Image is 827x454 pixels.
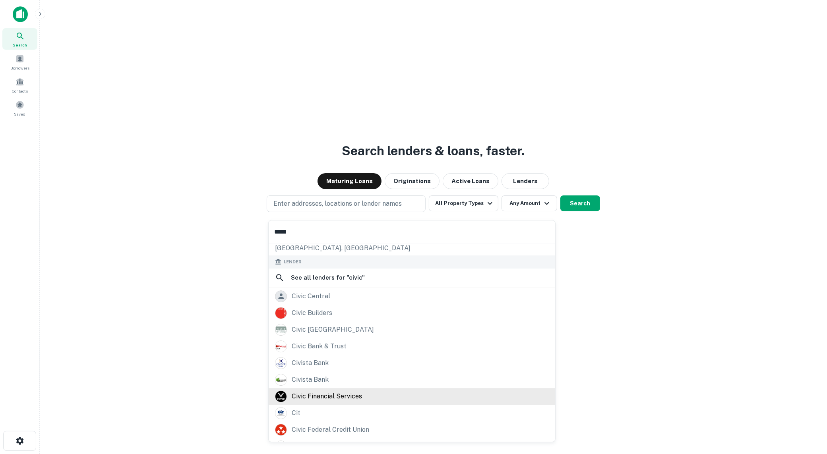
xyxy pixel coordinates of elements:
[269,241,555,255] div: [GEOGRAPHIC_DATA], [GEOGRAPHIC_DATA]
[292,407,300,419] div: cit
[275,307,287,319] img: picture
[318,173,382,189] button: Maturing Loans
[502,195,557,211] button: Any Amount
[2,51,37,73] a: Borrowers
[13,6,28,22] img: capitalize-icon.png
[292,440,302,452] div: citi
[269,338,555,355] a: civic bank & trust
[292,307,332,319] div: civic builders
[560,195,600,211] button: Search
[275,324,287,335] img: picture
[13,42,27,48] span: Search
[292,374,329,386] div: civista bank
[292,324,374,336] div: civic [GEOGRAPHIC_DATA]
[273,199,402,209] p: Enter addresses, locations or lender names
[292,340,347,352] div: civic bank & trust
[10,65,29,71] span: Borrowers
[2,97,37,119] a: Saved
[269,371,555,388] a: civista bank
[269,321,555,338] a: civic [GEOGRAPHIC_DATA]
[443,173,498,189] button: Active Loans
[269,305,555,321] a: civic builders
[385,173,440,189] button: Originations
[267,195,426,212] button: Enter addresses, locations or lender names
[269,288,555,305] a: civic central
[12,88,28,94] span: Contacts
[292,357,329,369] div: civista bank
[275,357,287,369] img: picture
[292,424,369,436] div: civic federal credit union
[2,74,37,96] a: Contacts
[275,391,287,402] img: picture
[269,355,555,371] a: civista bank
[292,290,330,302] div: civic central
[787,390,827,429] iframe: Chat Widget
[429,195,498,211] button: All Property Types
[2,28,37,50] a: Search
[342,141,525,160] h3: Search lenders & loans, faster.
[284,259,302,265] span: Lender
[275,424,287,435] img: picture
[275,341,287,352] img: picture
[269,421,555,438] a: civic federal credit union
[275,374,287,385] img: picture
[291,273,365,282] h6: See all lenders for " civic "
[502,173,549,189] button: Lenders
[275,408,287,419] img: picture
[275,441,287,452] img: picture
[14,111,26,117] span: Saved
[292,390,362,402] div: civic financial services
[269,388,555,405] a: civic financial services
[269,405,555,421] a: cit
